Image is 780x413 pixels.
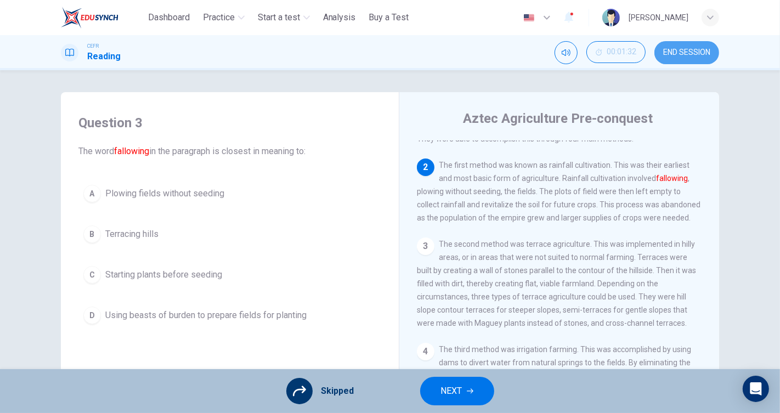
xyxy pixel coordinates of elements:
[441,383,462,399] span: NEXT
[417,343,434,360] div: 4
[602,9,620,26] img: Profile picture
[199,8,249,27] button: Practice
[323,11,356,24] span: Analysis
[114,146,149,156] font: fallowing
[656,174,688,183] font: fallowing
[78,145,381,158] span: The word in the paragraph is closest in meaning to:
[743,376,769,402] div: Open Intercom Messenger
[607,48,636,56] span: 00:01:32
[417,161,700,222] span: The first method was known as rainfall cultivation. This was their earliest and most basic form o...
[61,7,118,29] img: ELTC logo
[319,8,360,27] button: Analysis
[522,14,536,22] img: en
[61,7,144,29] a: ELTC logo
[87,42,99,50] span: CEFR
[586,41,646,64] div: Hide
[369,11,409,24] span: Buy a Test
[463,110,653,127] h4: Aztec Agriculture Pre-conquest
[203,11,235,24] span: Practice
[87,50,121,63] h1: Reading
[417,240,696,327] span: The second method was terrace agriculture. This was implemented in hilly areas, or in areas that ...
[148,11,190,24] span: Dashboard
[663,48,710,57] span: END SESSION
[258,11,300,24] span: Start a test
[586,41,646,63] button: 00:01:32
[417,159,434,176] div: 2
[417,345,696,406] span: The third method was irrigation farming. This was accomplished by using dams to divert water from...
[321,384,354,398] span: Skipped
[78,114,381,132] h4: Question 3
[555,41,578,64] div: Mute
[253,8,314,27] button: Start a test
[629,11,688,24] div: [PERSON_NAME]
[365,8,414,27] button: Buy a Test
[420,377,494,405] button: NEXT
[144,8,194,27] button: Dashboard
[654,41,719,64] button: END SESSION
[417,237,434,255] div: 3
